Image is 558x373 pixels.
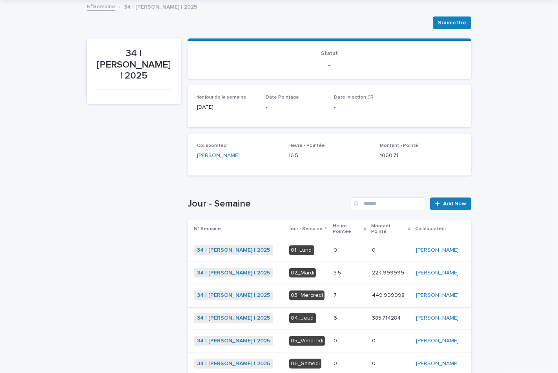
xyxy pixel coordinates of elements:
a: [PERSON_NAME] [416,292,459,299]
a: 34 | [PERSON_NAME] | 2025 [197,360,270,367]
p: Collaborateur [415,225,446,233]
button: Soumettre [433,16,471,29]
a: [PERSON_NAME] [197,152,240,160]
p: 449.999998 [372,291,406,299]
span: Heure - Pointée [288,143,325,148]
span: Date Pointage [266,95,299,100]
div: 03_Mercredi [289,291,325,300]
span: Statut [321,51,338,56]
h1: Jour - Semaine [188,198,348,210]
a: 34 | [PERSON_NAME] | 2025 [197,292,270,299]
span: Montant - Pointé [380,143,418,148]
p: 0 [372,336,377,344]
a: 34 | [PERSON_NAME] | 2025 [197,338,270,344]
p: Montant - Pointé [371,222,406,236]
tr: 34 | [PERSON_NAME] | 2025 03_Mercredi77 449.999998449.999998 [PERSON_NAME] [188,284,471,307]
span: Add New [443,201,466,207]
p: 0 [372,359,377,367]
tr: 34 | [PERSON_NAME] | 2025 04_Jeudi66 385.714284385.714284 [PERSON_NAME] [188,307,471,330]
input: Search [351,197,425,210]
div: 02_Mardi [289,268,316,278]
a: [PERSON_NAME] [416,338,459,344]
span: 1er jour de la semaine [197,95,246,100]
a: 34 | [PERSON_NAME] | 2025 [197,247,270,254]
a: [PERSON_NAME] [416,360,459,367]
p: 1060.71 [380,152,462,160]
p: 6 [334,313,339,322]
a: 34 | [PERSON_NAME] | 2025 [197,315,270,322]
span: Collaborateur [197,143,228,148]
div: 01_Lundi [289,245,314,255]
span: Soumettre [438,19,466,27]
p: N° Semaine [194,225,221,233]
p: 0 [372,245,377,254]
div: 05_Vendredi [289,336,325,346]
a: [PERSON_NAME] [416,247,459,254]
p: Heure - Pointée [333,222,362,236]
div: 06_Samedi [289,359,321,369]
tr: 34 | [PERSON_NAME] | 2025 02_Mardi3.53.5 224.999999224.999999 [PERSON_NAME] [188,261,471,284]
div: 04_Jeudi [289,313,316,323]
p: 34 | [PERSON_NAME] | 2025 [96,48,172,82]
p: 0 [334,359,339,367]
a: Add New [430,197,471,210]
p: 16.5 [288,152,370,160]
p: 0 [334,245,339,254]
tr: 34 | [PERSON_NAME] | 2025 05_Vendredi00 00 [PERSON_NAME] [188,329,471,352]
a: 34 | [PERSON_NAME] | 2025 [197,270,270,276]
span: Date Injection CR [334,95,374,100]
p: - [334,103,394,112]
p: 3.5 [334,268,343,276]
p: [DATE] [197,103,256,112]
p: 0 [334,336,339,344]
p: 224.999999 [372,268,406,276]
p: - [197,60,462,69]
p: - [266,103,325,112]
a: [PERSON_NAME] [416,270,459,276]
p: 34 | [PERSON_NAME] | 2025 [124,2,197,11]
tr: 34 | [PERSON_NAME] | 2025 01_Lundi00 00 [PERSON_NAME] [188,239,471,261]
p: 385.714284 [372,313,402,322]
a: [PERSON_NAME] [416,315,459,322]
p: 7 [334,291,338,299]
a: N°Semaine [87,2,115,11]
p: Jour - Semaine [288,225,323,233]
